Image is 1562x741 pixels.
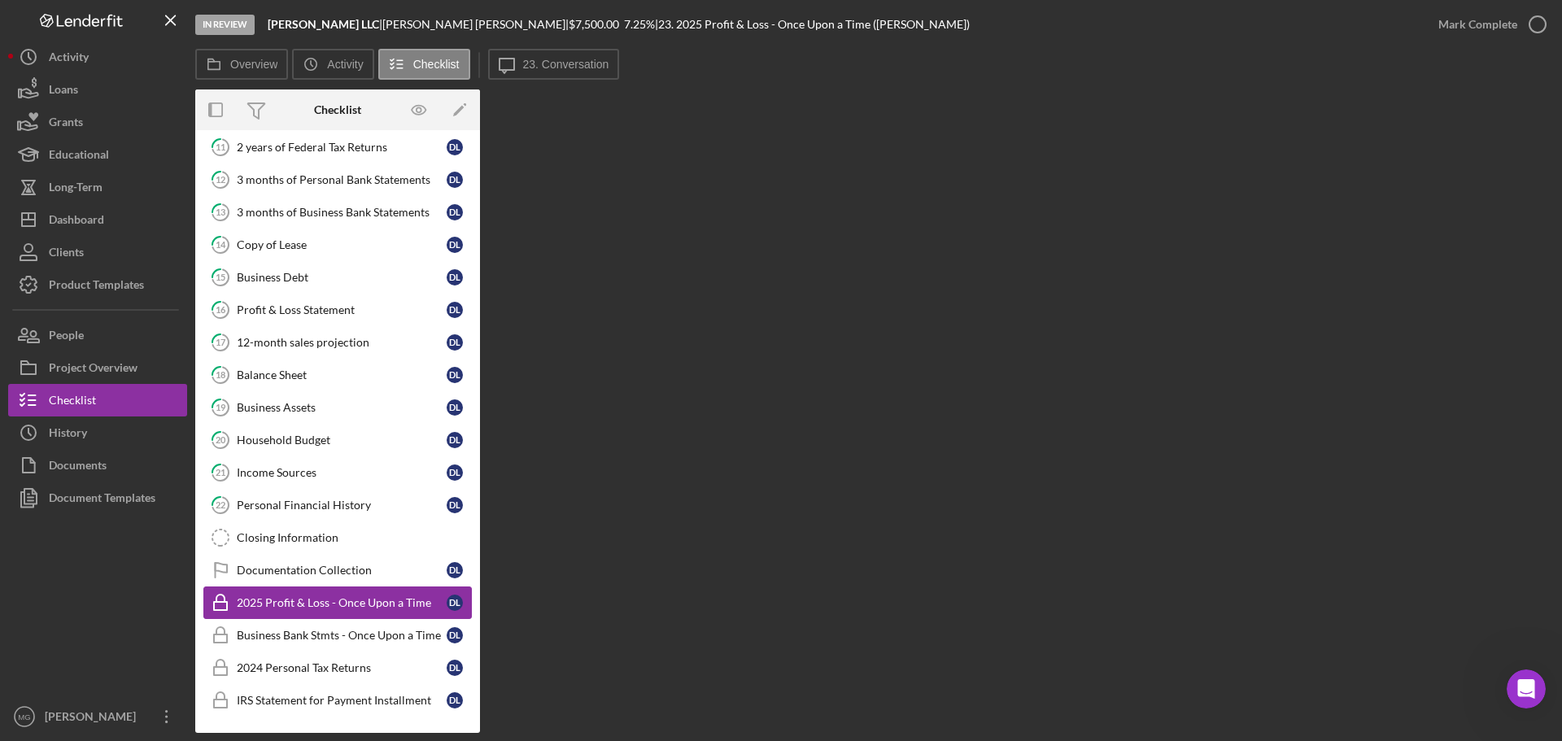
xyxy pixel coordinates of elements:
a: 1712-month sales projectionDL [203,326,472,359]
label: 23. Conversation [523,58,609,71]
a: IRS Statement for Payment InstallmentDL [203,684,472,717]
div: [PERSON_NAME] [PERSON_NAME] | [382,18,569,31]
button: Emoji picker [25,533,38,546]
button: Checklist [378,49,470,80]
div: New messages divider [13,283,312,284]
a: 133 months of Business Bank StatementsDL [203,196,472,229]
strong: Custom Fields and Forms [67,416,229,429]
button: Product Templates [8,268,187,301]
a: 14Copy of LeaseDL [203,229,472,261]
div: 12-month sales projection [237,336,447,349]
div: 2025 Profit & Loss - Once Upon a Time [237,596,447,609]
button: Document Templates [8,482,187,514]
a: 2024 Personal Tax ReturnsDL [203,652,472,684]
div: Business Assets [237,401,447,414]
div: Operator says… [13,163,312,216]
b: [PERSON_NAME] LLC [268,17,379,31]
div: Operator says… [13,3,312,84]
div: People [49,319,84,355]
span: More in the Help Center [112,457,266,471]
button: Documents [8,449,187,482]
button: Send a message… [279,526,305,552]
tspan: 13 [216,207,225,217]
div: D L [447,562,463,578]
button: Project Overview [8,351,187,384]
h1: Lenderfit [79,8,137,20]
div: D L [447,660,463,676]
tspan: 19 [216,402,226,412]
p: Back [DATE] [92,20,157,37]
div: Business Debt [237,271,447,284]
div: Closing Information [237,531,471,544]
div: D L [447,237,463,253]
div: D L [447,172,463,188]
a: 22Personal Financial HistoryDL [203,489,472,521]
a: 16Profit & Loss StatementDL [203,294,472,326]
div: Archive a Project [50,298,312,341]
div: Documentation Collection [237,564,447,577]
div: Documents [49,449,107,486]
div: D L [447,367,463,383]
div: One of our teammates will reply as soon as they can. [13,163,267,215]
div: Document Templates [49,482,155,518]
tspan: 18 [216,369,225,380]
div: In Review [195,15,255,35]
div: D L [447,464,463,481]
button: People [8,319,187,351]
a: 15Business DebtDL [203,261,472,294]
div: Custom Fields and Forms [50,401,312,444]
tspan: 16 [216,304,226,315]
div: Business Bank Stmts - Once Upon a Time [237,629,447,642]
button: MG[PERSON_NAME] [8,700,187,733]
div: D L [447,595,463,611]
div: D L [447,269,463,286]
button: Dashboard [8,203,187,236]
div: 3 months of Business Bank Statements [237,206,447,219]
div: Long-Term [49,171,103,207]
strong: Archive a Project [67,312,177,325]
div: D L [447,627,463,643]
div: Mia says… [13,84,312,164]
img: Profile image for Operator [13,451,39,477]
div: Dashboard [49,203,104,240]
div: D L [447,334,463,351]
iframe: Intercom live chat [1507,669,1546,708]
div: Income Sources [237,466,447,479]
div: Product Templates [49,268,144,305]
div: Educational [49,138,109,175]
div: Activity [49,41,89,77]
button: History [8,416,187,449]
div: | 23. 2025 Profit & Loss - Once Upon a Time ([PERSON_NAME]) [655,18,970,31]
div: Validate files within a checklist item [50,341,312,401]
a: Business Bank Stmts - Once Upon a TimeDL [203,619,472,652]
button: Educational [8,138,187,171]
div: Balance Sheet [237,368,447,381]
button: Gif picker [51,533,64,546]
button: Grants [8,106,187,138]
div: D L [447,497,463,513]
label: Checklist [413,58,460,71]
tspan: 21 [216,467,225,477]
div: 2024 Personal Tax Returns [237,661,447,674]
div: I added these in the wrong area. Now, I need to delete those. How can I delete those? [72,94,299,142]
label: Activity [327,58,363,71]
tspan: 12 [216,174,225,185]
a: Closing Information [203,521,472,554]
button: go back [11,7,41,37]
a: Documentation CollectionDL [203,554,472,586]
a: Activity [8,41,187,73]
button: Overview [195,49,288,80]
button: Checklist [8,384,187,416]
div: In the meantime, these articles might help: [13,217,267,268]
button: Long-Term [8,171,187,203]
div: Operator says… [13,297,312,504]
div: Clients [49,236,84,272]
